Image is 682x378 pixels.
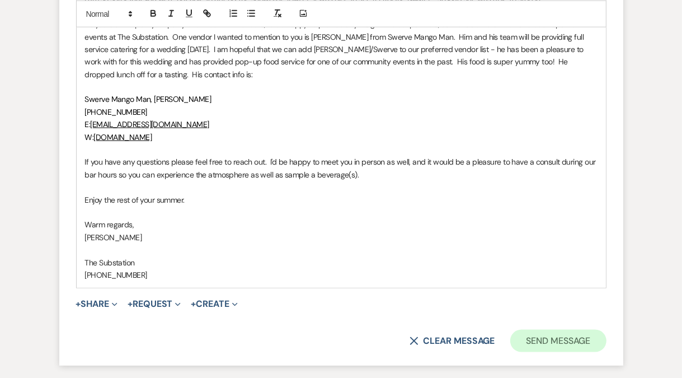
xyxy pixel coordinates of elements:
[510,330,606,352] button: Send Message
[85,256,598,269] p: The Substation
[85,218,598,231] p: Warm regards,
[93,132,152,142] a: [DOMAIN_NAME]
[76,300,118,309] button: Share
[85,119,91,129] span: E:
[85,156,598,181] p: If you have any questions please feel free to reach out. I'd be happy to meet you in person as we...
[191,300,196,309] span: +
[128,300,181,309] button: Request
[85,132,94,142] span: W:
[85,231,598,244] p: [PERSON_NAME]
[85,194,598,206] p: Enjoy the rest of your summer.
[128,300,133,309] span: +
[410,337,495,346] button: Clear message
[76,300,81,309] span: +
[90,119,209,129] a: [EMAIL_ADDRESS][DOMAIN_NAME]
[85,107,147,117] span: [PHONE_NUMBER]
[191,300,237,309] button: Create
[85,269,598,281] p: [PHONE_NUMBER]
[85,18,598,81] p: As you start to plan your party and meet with vendors, I'd be happy to provide any insight into o...
[85,94,211,104] span: Swerve Mango Man, [PERSON_NAME]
